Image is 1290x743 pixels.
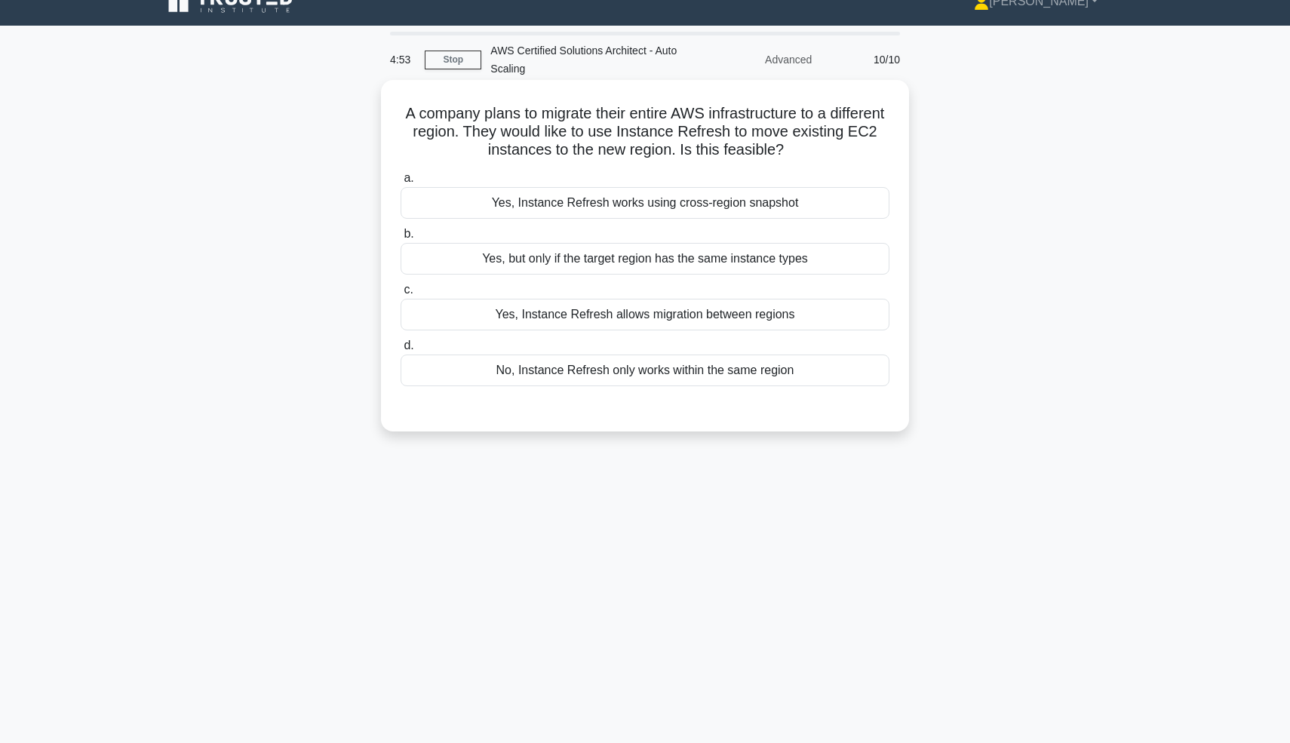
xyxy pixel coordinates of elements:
a: Stop [425,51,481,69]
h5: A company plans to migrate their entire AWS infrastructure to a different region. They would like... [399,104,891,160]
div: No, Instance Refresh only works within the same region [401,355,889,386]
span: c. [404,283,413,296]
div: Yes, but only if the target region has the same instance types [401,243,889,275]
span: b. [404,227,413,240]
span: a. [404,171,413,184]
div: Advanced [689,45,821,75]
div: 4:53 [381,45,425,75]
span: d. [404,339,413,352]
div: 10/10 [821,45,909,75]
div: Yes, Instance Refresh works using cross-region snapshot [401,187,889,219]
div: Yes, Instance Refresh allows migration between regions [401,299,889,330]
div: AWS Certified Solutions Architect - Auto Scaling [481,35,689,84]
